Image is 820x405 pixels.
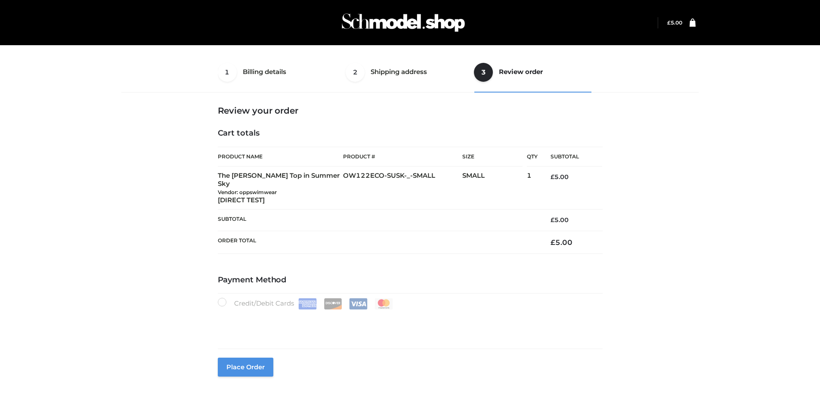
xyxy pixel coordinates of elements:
img: Amex [298,298,317,309]
span: £ [551,238,555,247]
bdi: 5.00 [551,216,569,224]
button: Place order [218,358,273,377]
bdi: 5.00 [551,173,569,181]
label: Credit/Debit Cards [218,298,394,309]
th: Size [462,147,523,167]
h4: Cart totals [218,129,603,138]
th: Product Name [218,147,343,167]
span: £ [551,173,554,181]
h4: Payment Method [218,275,603,285]
th: Subtotal [218,210,538,231]
img: Schmodel Admin 964 [339,6,468,40]
th: Order Total [218,231,538,254]
a: £5.00 [667,19,682,26]
img: Discover [324,298,342,309]
bdi: 5.00 [667,19,682,26]
img: Mastercard [374,298,393,309]
iframe: Secure payment input frame [216,308,601,339]
img: Visa [349,298,368,309]
small: Vendor: oppswimwear [218,189,277,195]
th: Subtotal [538,147,602,167]
bdi: 5.00 [551,238,572,247]
th: Qty [527,147,538,167]
th: Product # [343,147,462,167]
td: OW122ECO-SUSK-_-SMALL [343,167,462,210]
td: SMALL [462,167,527,210]
span: £ [667,19,671,26]
h3: Review your order [218,105,603,116]
td: 1 [527,167,538,210]
span: £ [551,216,554,224]
td: The [PERSON_NAME] Top in Summer Sky [DIRECT TEST] [218,167,343,210]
